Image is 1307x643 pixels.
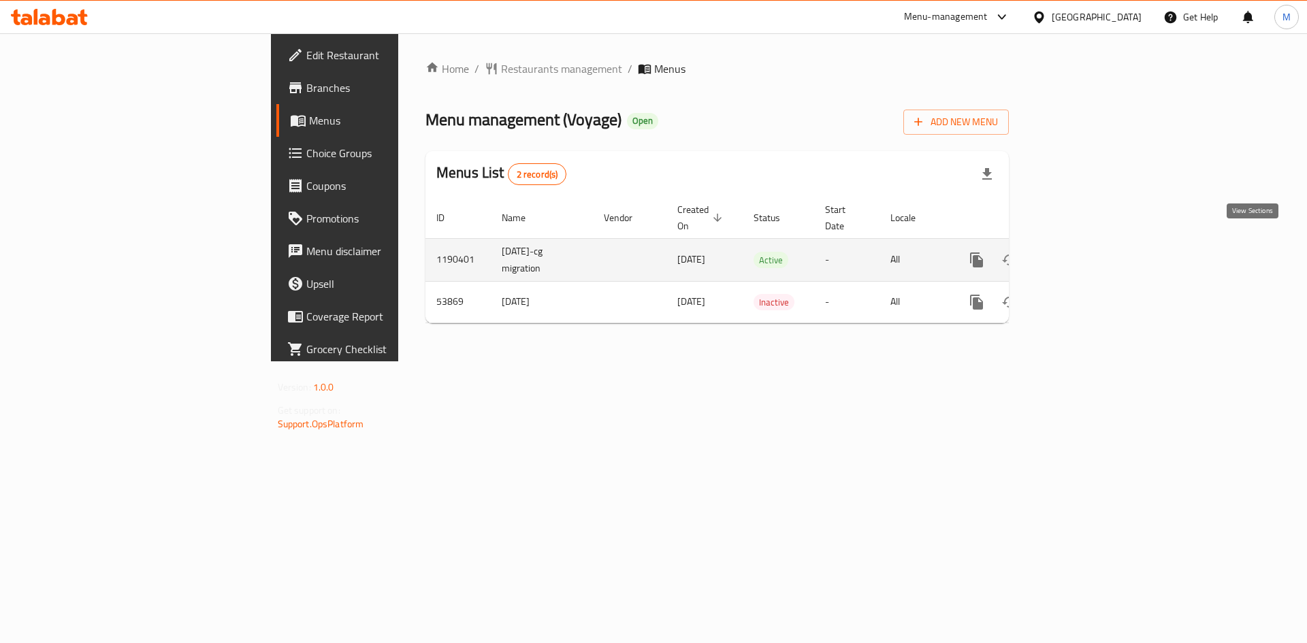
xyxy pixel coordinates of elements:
td: All [880,281,950,323]
span: ID [436,210,462,226]
a: Upsell [276,267,489,300]
a: Branches [276,71,489,104]
span: Status [754,210,798,226]
span: Menu management ( Voyage ) [425,104,622,135]
div: Total records count [508,163,567,185]
span: Name [502,210,543,226]
span: Vendor [604,210,650,226]
th: Actions [950,197,1102,239]
a: Grocery Checklist [276,333,489,365]
button: Add New Menu [903,110,1009,135]
button: Change Status [993,286,1026,318]
button: Change Status [993,244,1026,276]
span: Grocery Checklist [306,341,479,357]
span: Inactive [754,295,794,310]
span: Created On [677,201,726,234]
td: All [880,238,950,281]
a: Coverage Report [276,300,489,333]
span: [DATE] [677,250,705,268]
button: more [961,244,993,276]
span: Menu disclaimer [306,243,479,259]
td: [DATE] [491,281,593,323]
span: M [1282,10,1291,24]
a: Coupons [276,169,489,202]
span: Branches [306,80,479,96]
span: Restaurants management [501,61,622,77]
button: more [961,286,993,318]
div: Active [754,252,788,268]
span: Upsell [306,276,479,292]
span: 1.0.0 [313,378,334,396]
span: 2 record(s) [509,168,566,181]
table: enhanced table [425,197,1102,323]
span: Edit Restaurant [306,47,479,63]
a: Choice Groups [276,137,489,169]
a: Menu disclaimer [276,235,489,267]
span: Open [627,115,658,127]
h2: Menus List [436,163,566,185]
span: Add New Menu [914,114,998,131]
span: Menus [309,112,479,129]
a: Menus [276,104,489,137]
span: Get support on: [278,401,340,419]
span: Choice Groups [306,145,479,161]
span: Version: [278,378,311,396]
span: Menus [654,61,685,77]
span: Coverage Report [306,308,479,325]
a: Support.OpsPlatform [278,415,364,433]
div: [GEOGRAPHIC_DATA] [1052,10,1142,24]
nav: breadcrumb [425,61,1009,77]
span: [DATE] [677,293,705,310]
span: Locale [890,210,933,226]
span: Active [754,252,788,268]
div: Menu-management [904,9,988,25]
td: [DATE]-cg migration [491,238,593,281]
span: Promotions [306,210,479,227]
td: - [814,238,880,281]
div: Inactive [754,294,794,310]
a: Promotions [276,202,489,235]
td: - [814,281,880,323]
div: Open [627,113,658,129]
span: Start Date [825,201,863,234]
a: Edit Restaurant [276,39,489,71]
div: Export file [971,158,1003,191]
li: / [628,61,632,77]
span: Coupons [306,178,479,194]
a: Restaurants management [485,61,622,77]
